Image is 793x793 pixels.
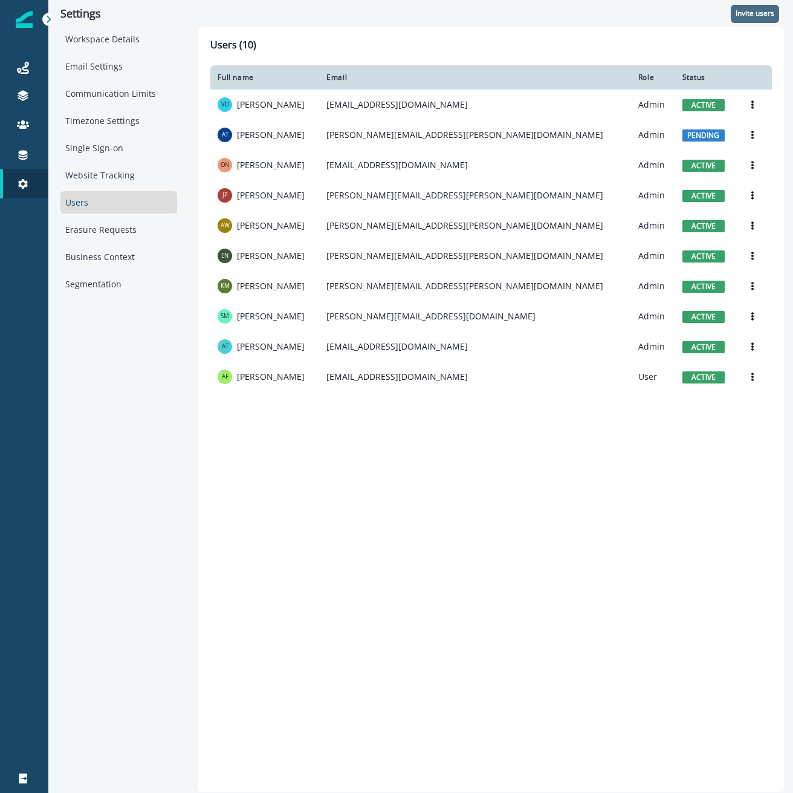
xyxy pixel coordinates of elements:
td: [EMAIL_ADDRESS][DOMAIN_NAME] [319,150,631,180]
button: Options [743,217,762,235]
td: Admin [631,331,675,362]
div: Jaymee Parson [222,192,228,198]
p: [PERSON_NAME] [237,220,305,232]
p: [PERSON_NAME] [237,280,305,292]
td: [PERSON_NAME][EMAIL_ADDRESS][PERSON_NAME][DOMAIN_NAME] [319,241,631,271]
span: active [682,250,725,263]
button: Options [743,368,762,386]
div: Oak Nguyen [221,162,229,168]
button: Options [743,186,762,204]
span: pending [682,129,725,142]
td: [PERSON_NAME][EMAIL_ADDRESS][PERSON_NAME][DOMAIN_NAME] [319,210,631,241]
td: [EMAIL_ADDRESS][DOMAIN_NAME] [319,331,631,362]
button: Options [743,277,762,295]
button: Options [743,96,762,114]
td: [EMAIL_ADDRESS][DOMAIN_NAME] [319,362,631,392]
button: Options [743,126,762,144]
td: Admin [631,271,675,301]
td: [PERSON_NAME][EMAIL_ADDRESS][PERSON_NAME][DOMAIN_NAME] [319,120,631,150]
span: active [682,99,725,111]
div: Workspace Details [60,28,177,50]
div: Business Context [60,246,177,268]
p: [PERSON_NAME] [237,341,305,353]
p: [PERSON_NAME] [237,310,305,322]
button: Options [743,338,762,356]
div: Communication Limits [60,82,177,105]
span: active [682,341,725,353]
div: Swetha Mamidipoodi [221,313,229,319]
div: Alicia Wilson [221,223,230,229]
td: Admin [631,150,675,180]
div: Status [682,73,729,82]
div: Andy Turman [222,132,228,138]
div: Email [326,73,624,82]
button: Options [743,247,762,265]
div: Eric Nguyen [221,253,228,259]
span: active [682,160,725,172]
div: Erasure Requests [60,218,177,241]
p: Invite users [736,9,774,18]
button: Invite users [731,5,779,23]
td: [PERSON_NAME][EMAIL_ADDRESS][PERSON_NAME][DOMAIN_NAME] [319,180,631,210]
td: Admin [631,120,675,150]
div: Vic Davis [221,102,229,108]
td: User [631,362,675,392]
div: Role [638,73,668,82]
div: Website Tracking [60,164,177,186]
p: [PERSON_NAME] [237,99,305,111]
p: [PERSON_NAME] [237,129,305,141]
span: active [682,281,725,293]
td: Admin [631,210,675,241]
span: active [682,190,725,202]
div: Segmentation [60,273,177,295]
td: [EMAIL_ADDRESS][DOMAIN_NAME] [319,90,631,120]
div: Kristen Malkovich [221,283,230,289]
span: active [682,371,725,383]
p: [PERSON_NAME] [237,250,305,262]
td: Admin [631,90,675,120]
div: Users [60,191,177,214]
td: Admin [631,241,675,271]
td: [PERSON_NAME][EMAIL_ADDRESS][PERSON_NAME][DOMAIN_NAME] [319,271,631,301]
div: Timezone Settings [60,109,177,132]
span: active [682,311,725,323]
div: Full name [218,73,312,82]
p: [PERSON_NAME] [237,371,305,383]
div: Single Sign-on [60,137,177,159]
h1: Users (10) [210,39,772,56]
div: Andrew Funk [222,374,228,380]
button: Options [743,156,762,174]
img: Inflection [16,11,33,28]
td: [PERSON_NAME][EMAIL_ADDRESS][DOMAIN_NAME] [319,301,631,331]
span: active [682,220,725,232]
button: Options [743,307,762,325]
p: Settings [60,7,177,21]
td: Admin [631,301,675,331]
div: Allwin Tom [222,344,228,350]
td: Admin [631,180,675,210]
p: [PERSON_NAME] [237,189,305,201]
p: [PERSON_NAME] [237,159,305,171]
div: Email Settings [60,55,177,77]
